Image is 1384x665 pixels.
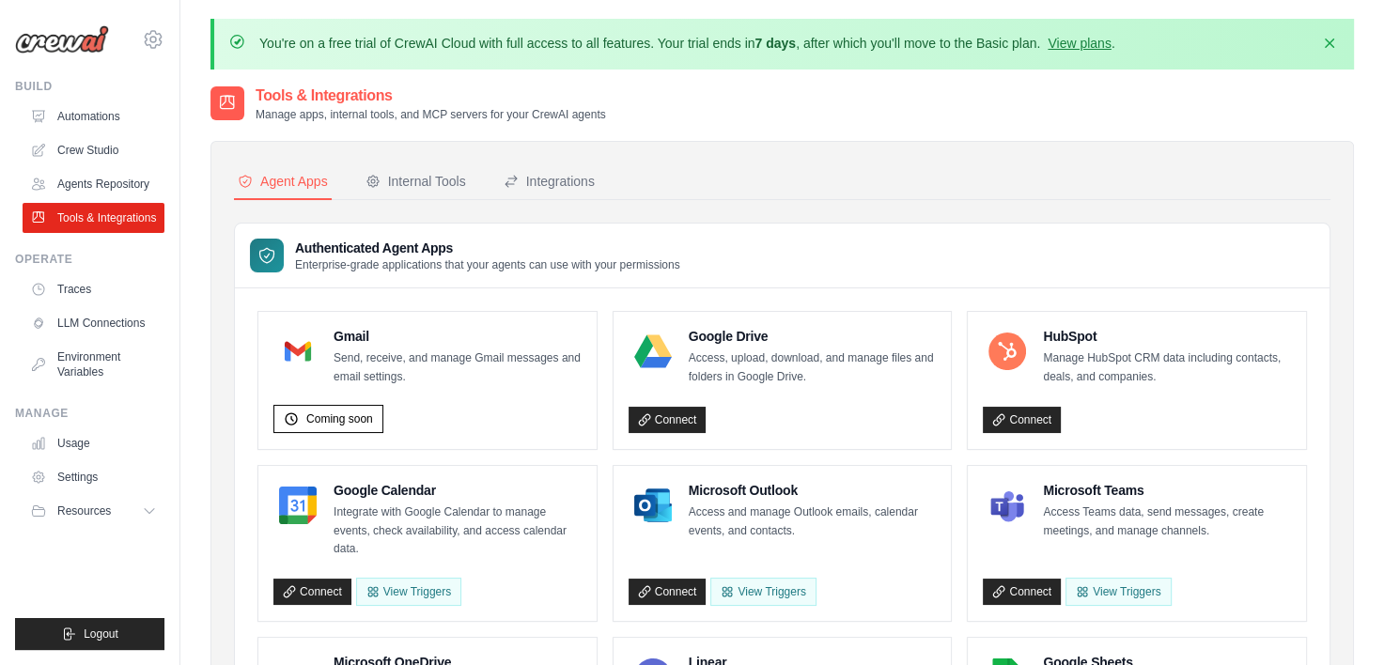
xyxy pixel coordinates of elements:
[988,332,1026,370] img: HubSpot Logo
[15,79,164,94] div: Build
[23,203,164,233] a: Tools & Integrations
[23,342,164,387] a: Environment Variables
[689,503,937,540] p: Access and manage Outlook emails, calendar events, and contacts.
[334,327,582,346] h4: Gmail
[256,85,606,107] h2: Tools & Integrations
[279,487,317,524] img: Google Calendar Logo
[84,626,118,642] span: Logout
[983,407,1061,433] a: Connect
[362,164,470,200] button: Internal Tools
[238,172,328,191] div: Agent Apps
[15,406,164,421] div: Manage
[983,579,1061,605] a: Connect
[295,239,680,257] h3: Authenticated Agent Apps
[23,274,164,304] a: Traces
[334,503,582,559] p: Integrate with Google Calendar to manage events, check availability, and access calendar data.
[15,618,164,650] button: Logout
[689,481,937,500] h4: Microsoft Outlook
[234,164,332,200] button: Agent Apps
[504,172,595,191] div: Integrations
[23,496,164,526] button: Resources
[23,462,164,492] a: Settings
[689,349,937,386] p: Access, upload, download, and manage files and folders in Google Drive.
[23,169,164,199] a: Agents Repository
[356,578,461,606] button: View Triggers
[1065,578,1171,606] : View Triggers
[634,332,672,370] img: Google Drive Logo
[365,172,466,191] div: Internal Tools
[754,36,796,51] strong: 7 days
[1043,349,1291,386] p: Manage HubSpot CRM data including contacts, deals, and companies.
[23,428,164,458] a: Usage
[500,164,599,200] button: Integrations
[273,579,351,605] a: Connect
[710,578,816,606] : View Triggers
[689,327,937,346] h4: Google Drive
[256,107,606,122] p: Manage apps, internal tools, and MCP servers for your CrewAI agents
[23,101,164,131] a: Automations
[57,503,111,518] span: Resources
[1048,36,1111,51] a: View plans
[279,332,317,370] img: Gmail Logo
[629,579,707,605] a: Connect
[15,252,164,267] div: Operate
[1043,327,1291,346] h4: HubSpot
[629,407,707,433] a: Connect
[334,481,582,500] h4: Google Calendar
[295,257,680,272] p: Enterprise-grade applications that your agents can use with your permissions
[334,349,582,386] p: Send, receive, and manage Gmail messages and email settings.
[634,487,672,524] img: Microsoft Outlook Logo
[15,25,109,54] img: Logo
[23,308,164,338] a: LLM Connections
[1043,503,1291,540] p: Access Teams data, send messages, create meetings, and manage channels.
[306,411,373,426] span: Coming soon
[259,34,1115,53] p: You're on a free trial of CrewAI Cloud with full access to all features. Your trial ends in , aft...
[988,487,1026,524] img: Microsoft Teams Logo
[23,135,164,165] a: Crew Studio
[1043,481,1291,500] h4: Microsoft Teams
